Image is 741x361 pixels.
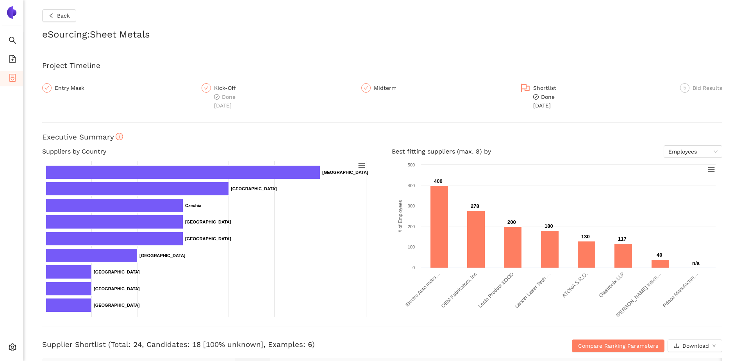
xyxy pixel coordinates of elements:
[94,286,140,291] text: [GEOGRAPHIC_DATA]
[545,223,553,229] text: 180
[407,163,414,167] text: 500
[572,340,664,352] button: Compare Ranking Parameters
[440,271,478,309] text: OEM Fabricators, Inc
[214,94,220,100] span: check-circle
[521,83,675,110] div: Shortlistcheck-circleDone[DATE]
[407,183,414,188] text: 400
[42,28,722,41] h2: eSourcing : Sheet Metals
[398,200,403,232] text: # of Employees
[322,170,368,175] text: [GEOGRAPHIC_DATA]
[139,253,186,258] text: [GEOGRAPHIC_DATA]
[42,340,496,350] h3: Supplier Shortlist (Total: 24, Candidates: 18 [100% unknown], Examples: 6)
[533,83,561,93] div: Shortlist
[364,86,368,90] span: check
[392,145,723,158] h4: Best fitting suppliers (max. 8) by
[657,252,662,258] text: 40
[42,61,722,71] h3: Project Timeline
[185,203,202,208] text: Czechia
[45,86,49,90] span: check
[684,85,686,91] span: 5
[598,271,625,299] text: Glastronix LLP
[55,83,89,93] div: Entry Mask
[412,265,414,270] text: 0
[185,236,231,241] text: [GEOGRAPHIC_DATA]
[692,260,700,266] text: n/a
[674,343,679,349] span: download
[693,85,722,91] span: Bid Results
[94,303,140,307] text: [GEOGRAPHIC_DATA]
[682,341,709,350] span: Download
[507,219,516,225] text: 200
[9,341,16,356] span: setting
[214,83,241,93] div: Kick-Off
[615,271,662,318] text: [PERSON_NAME] Intern…
[434,178,443,184] text: 400
[581,234,590,239] text: 130
[231,186,277,191] text: [GEOGRAPHIC_DATA]
[48,13,54,19] span: left
[668,340,722,352] button: downloadDownloaddown
[42,83,197,93] div: Entry Mask
[185,220,231,224] text: [GEOGRAPHIC_DATA]
[204,86,209,90] span: check
[404,271,441,308] text: Electro Auto Indus…
[668,146,718,157] span: Employees
[533,94,555,109] span: Done [DATE]
[57,11,70,20] span: Back
[214,94,236,109] span: Done [DATE]
[374,83,401,93] div: Midterm
[661,271,699,309] text: Prince Manufacturi…
[407,204,414,208] text: 300
[407,245,414,249] text: 100
[42,9,76,22] button: leftBack
[578,341,658,350] span: Compare Ranking Parameters
[116,133,123,140] span: info-circle
[9,34,16,49] span: search
[513,271,552,309] text: Lancer Laser Tech …
[712,344,716,348] span: down
[407,224,414,229] text: 200
[471,203,479,209] text: 278
[521,83,530,93] span: flag
[94,270,140,274] text: [GEOGRAPHIC_DATA]
[9,52,16,68] span: file-add
[561,271,588,299] text: ATONA S.R.O.
[477,271,515,309] text: Lesto Product EOOD
[42,145,373,158] h4: Suppliers by Country
[9,71,16,87] span: container
[5,6,18,19] img: Logo
[533,94,539,100] span: check-circle
[42,132,722,142] h3: Executive Summary
[618,236,627,242] text: 117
